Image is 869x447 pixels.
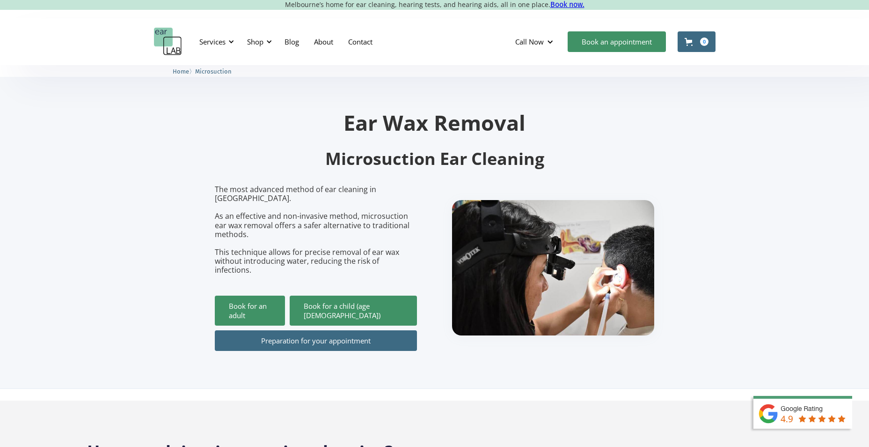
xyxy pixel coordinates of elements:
div: 0 [700,37,708,46]
a: Book for a child (age [DEMOGRAPHIC_DATA]) [290,296,417,326]
p: The most advanced method of ear cleaning in [GEOGRAPHIC_DATA]. As an effective and non-invasive m... [215,185,417,275]
div: Shop [247,37,263,46]
a: home [154,28,182,56]
div: Call Now [508,28,563,56]
a: Home [173,67,189,75]
h2: Microsuction Ear Cleaning [215,148,655,170]
a: Book for an adult [215,296,285,326]
span: Microsuction [195,68,232,75]
span: Home [173,68,189,75]
a: Microsuction [195,67,232,75]
div: Services [199,37,226,46]
a: Preparation for your appointment [215,330,417,351]
a: Contact [341,28,380,55]
a: Blog [277,28,307,55]
div: Shop [241,28,275,56]
a: Open cart [678,31,716,52]
li: 〉 [173,67,195,76]
a: About [307,28,341,55]
a: Book an appointment [568,31,666,52]
img: boy getting ear checked. [452,200,654,335]
div: Services [194,28,237,56]
h1: Ear Wax Removal [215,112,655,133]
div: Call Now [515,37,544,46]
